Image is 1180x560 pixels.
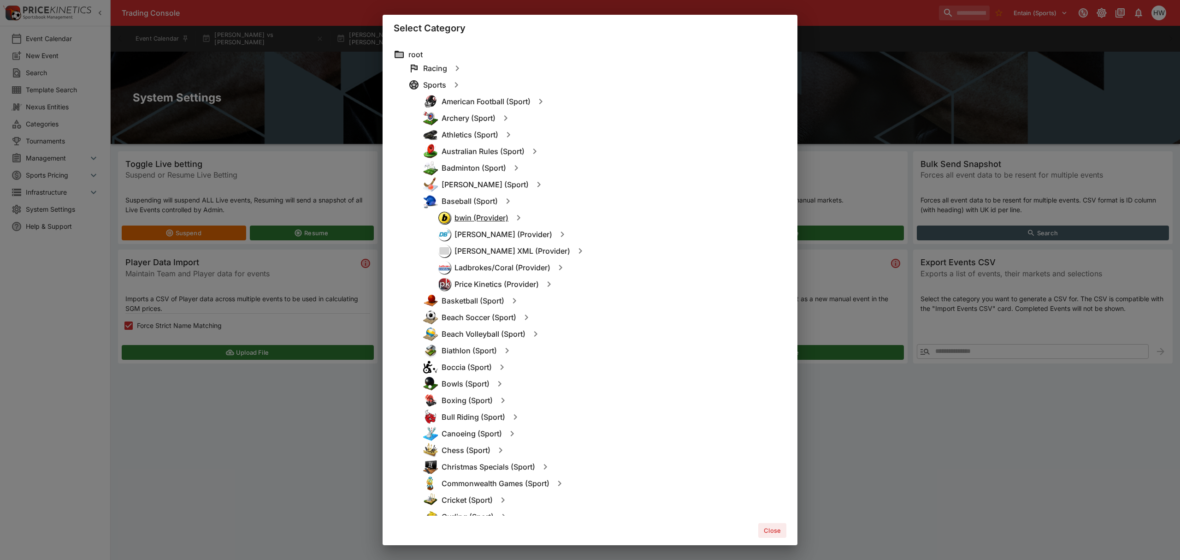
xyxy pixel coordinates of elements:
[442,113,496,123] h6: Archery (Sport)
[423,144,438,159] img: australian_rules.png
[408,50,423,60] h6: root
[423,343,438,358] img: other.png
[423,393,438,408] img: boxing.png
[442,429,502,439] h6: Canoeing (Sport)
[442,313,516,322] h6: Beach Soccer (Sport)
[438,278,451,291] div: Price Kinetics
[454,263,550,273] h6: Ladbrokes/Coral (Provider)
[442,163,506,173] h6: Badminton (Sport)
[438,228,450,240] img: donbest.png
[423,476,438,491] img: commonwealth_games.png
[423,327,438,341] img: beach_volleyball.png
[423,360,438,375] img: boccia.png
[442,446,490,455] h6: Chess (Sport)
[442,180,529,190] h6: [PERSON_NAME] (Sport)
[442,130,498,140] h6: Athletics (Sport)
[438,228,451,241] div: Don Best
[438,261,451,274] div: Ladbrokes/Coral
[423,111,438,125] img: archery.png
[423,459,438,474] img: specials.png
[423,426,438,441] img: canoeing.png
[423,161,438,175] img: badminton.png
[438,212,450,224] img: bwin.png
[454,230,552,239] h6: [PERSON_NAME] (Provider)
[423,94,438,109] img: american_football.png
[442,346,497,356] h6: Biathlon (Sport)
[442,197,498,206] h6: Baseball (Sport)
[423,64,447,73] h6: Racing
[383,15,797,42] div: Select Category
[442,412,505,422] h6: Bull Riding (Sport)
[442,396,493,405] h6: Boxing (Sport)
[423,310,438,325] img: beach_soccer.png
[442,512,494,522] h6: Curling (Sport)
[423,410,438,424] img: bull_riding.png
[423,509,438,524] img: curling.png
[454,213,508,223] h6: bwin (Provider)
[423,80,446,90] h6: Sports
[438,211,451,224] div: bwin
[423,293,438,308] img: basketball.png
[442,462,535,472] h6: Christmas Specials (Sport)
[454,280,539,289] h6: Price Kinetics (Provider)
[423,177,438,192] img: bandy.png
[442,495,493,505] h6: Cricket (Sport)
[438,244,451,257] div: Don Best XML
[423,127,438,142] img: athletics.png
[442,97,531,107] h6: American Football (Sport)
[442,147,525,156] h6: Australian Rules (Sport)
[438,278,450,290] img: pricekinetics.png
[423,194,438,209] img: baseball.png
[442,363,492,372] h6: Boccia (Sport)
[442,479,549,489] h6: Commonwealth Games (Sport)
[442,329,525,339] h6: Beach Volleyball (Sport)
[423,493,438,507] img: cricket.png
[438,264,450,270] img: ladbrokescoral.png
[442,379,490,389] h6: Bowls (Sport)
[423,376,438,391] img: bowls.png
[758,523,786,538] button: Close
[442,296,504,306] h6: Basketball (Sport)
[438,245,450,257] img: other.png
[454,246,570,256] h6: [PERSON_NAME] XML (Provider)
[423,443,438,458] img: chess.png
